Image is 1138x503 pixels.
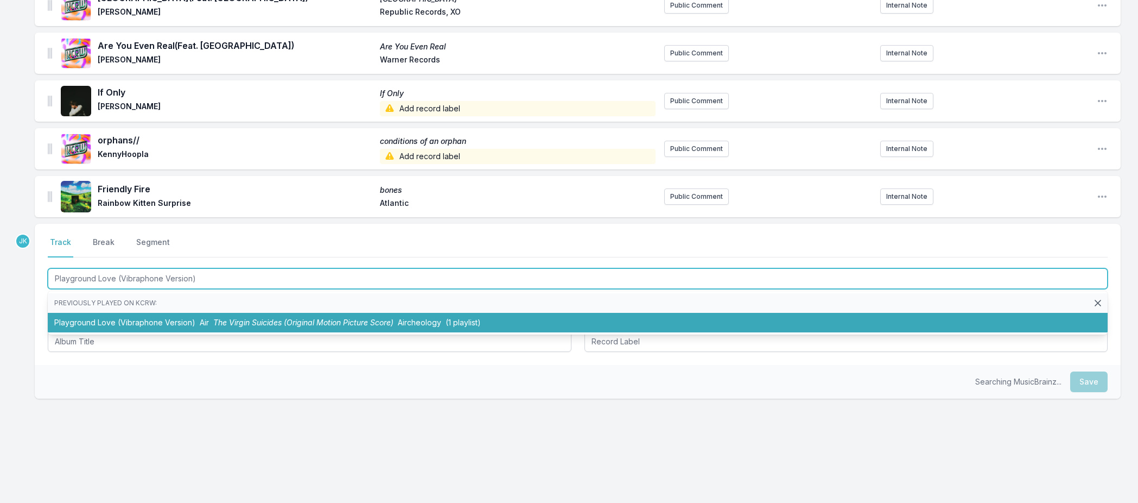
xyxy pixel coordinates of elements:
span: If Only [98,86,373,99]
button: Internal Note [880,188,933,205]
button: Track [48,237,73,257]
span: Warner Records [380,54,656,67]
p: Searching MusicBrainz... [975,376,1061,387]
img: If Only [61,86,91,116]
span: Republic Records, XO [380,7,656,20]
span: Aircheology [398,318,441,327]
p: Jason Kramer [15,234,30,249]
span: [PERSON_NAME] [98,7,373,20]
img: Drag Handle [48,143,52,154]
button: Segment [134,237,172,257]
button: Internal Note [880,141,933,157]
span: Atlantic [380,198,656,211]
button: Open playlist item options [1097,191,1108,202]
span: Are You Even Real (Feat. [GEOGRAPHIC_DATA]) [98,39,373,52]
span: Friendly Fire [98,183,373,196]
img: conditions of an orphan [61,134,91,164]
span: Are You Even Real [380,41,656,52]
button: Public Comment [664,141,729,157]
span: [PERSON_NAME] [98,101,373,116]
button: Save [1070,372,1108,392]
img: bones [61,181,91,212]
button: Internal Note [880,93,933,109]
li: Previously played on KCRW: [48,293,1108,313]
button: Public Comment [664,188,729,205]
img: Drag Handle [48,48,52,59]
img: Are You Even Real [61,38,91,68]
li: Playground Love (Vibraphone Version) [48,313,1108,332]
input: Record Label [584,331,1108,352]
button: Open playlist item options [1097,48,1108,59]
span: Air [200,318,209,327]
span: (1 playlist) [446,318,481,327]
button: Public Comment [664,93,729,109]
span: orphans// [98,134,373,147]
button: Break [91,237,117,257]
span: KennyHoopla [98,149,373,164]
img: Drag Handle [48,96,52,106]
span: [PERSON_NAME] [98,54,373,67]
span: Rainbow Kitten Surprise [98,198,373,211]
span: If Only [380,88,656,99]
button: Internal Note [880,45,933,61]
input: Track Title [48,268,1108,289]
span: Add record label [380,101,656,116]
input: Album Title [48,331,571,352]
img: Drag Handle [48,191,52,202]
button: Open playlist item options [1097,143,1108,154]
span: conditions of an orphan [380,136,656,147]
span: The Virgin Suicides (Original Motion Picture Score) [213,318,393,327]
button: Open playlist item options [1097,96,1108,106]
button: Public Comment [664,45,729,61]
span: bones [380,185,656,196]
span: Add record label [380,149,656,164]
